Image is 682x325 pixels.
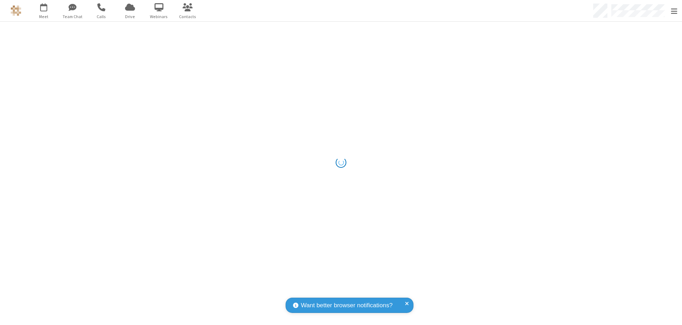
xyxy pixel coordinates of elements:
img: QA Selenium DO NOT DELETE OR CHANGE [11,5,21,16]
span: Team Chat [59,13,86,20]
span: Want better browser notifications? [301,301,393,310]
span: Calls [88,13,115,20]
span: Webinars [146,13,172,20]
span: Contacts [174,13,201,20]
span: Drive [117,13,144,20]
span: Meet [31,13,57,20]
